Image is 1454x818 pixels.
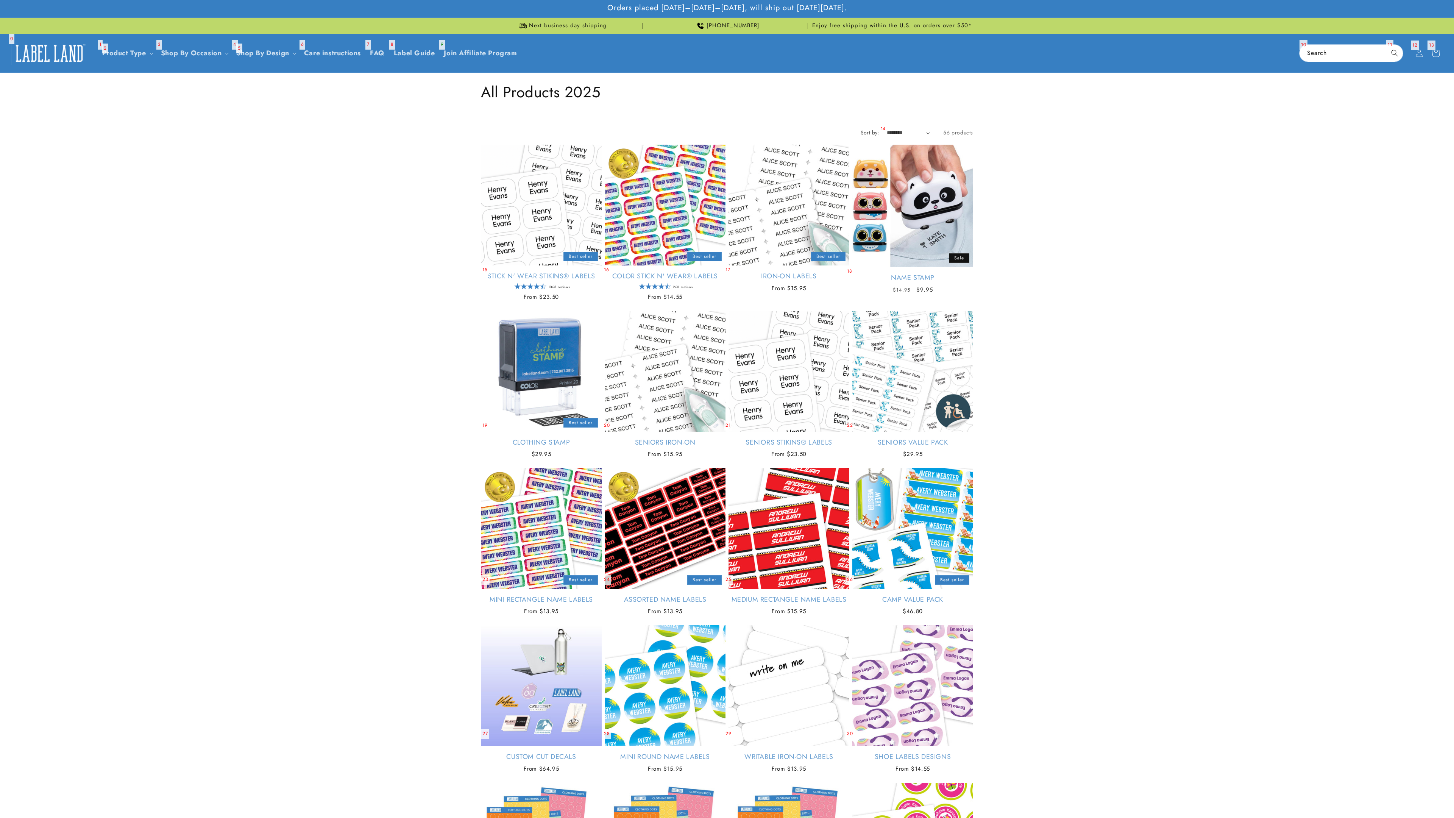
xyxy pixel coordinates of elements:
[232,44,299,62] summary: Shop By Design
[11,42,87,65] img: Label Land
[852,752,973,761] a: Shoe Labels Designs
[481,595,602,604] a: Mini Rectangle Name Labels
[812,22,972,30] span: Enjoy free shipping within the U.S. on orders over $50*
[481,18,643,34] div: Announcement
[9,39,90,68] a: Label Land
[707,22,760,30] span: [PHONE_NUMBER]
[481,82,973,102] h1: All Products 2025
[300,44,365,62] a: Care instructions
[444,49,517,58] span: Join Affiliate Program
[605,272,725,281] a: Color Stick N' Wear® Labels
[729,595,849,604] a: Medium Rectangle Name Labels
[365,44,389,62] a: FAQ
[852,438,973,447] a: Seniors Value Pack
[439,44,521,62] a: Join Affiliate Program
[852,595,973,604] a: Camp Value Pack
[481,272,602,281] a: Stick N' Wear Stikins® Labels
[852,273,973,282] a: Name Stamp
[943,129,973,136] span: 56 products
[481,752,602,761] a: Custom Cut Decals
[729,272,849,281] a: Iron-On Labels
[861,129,879,136] label: Sort by:
[729,752,849,761] a: Writable Iron-On Labels
[605,438,725,447] a: Seniors Iron-On
[529,22,607,30] span: Next business day shipping
[236,48,289,58] a: Shop By Design
[389,44,440,62] a: Label Guide
[607,3,847,13] span: Orders placed [DATE]–[DATE]–[DATE], will ship out [DATE][DATE].
[481,438,602,447] a: Clothing Stamp
[370,49,385,58] span: FAQ
[304,49,361,58] span: Care instructions
[605,595,725,604] a: Assorted Name Labels
[102,48,146,58] a: Product Type
[161,49,222,58] span: Shop By Occasion
[811,18,973,34] div: Announcement
[156,44,232,62] summary: Shop By Occasion
[729,438,849,447] a: Seniors Stikins® Labels
[98,44,156,62] summary: Product Type
[646,18,808,34] div: Announcement
[1386,45,1403,61] button: Search
[605,752,725,761] a: Mini Round Name Labels
[394,49,435,58] span: Label Guide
